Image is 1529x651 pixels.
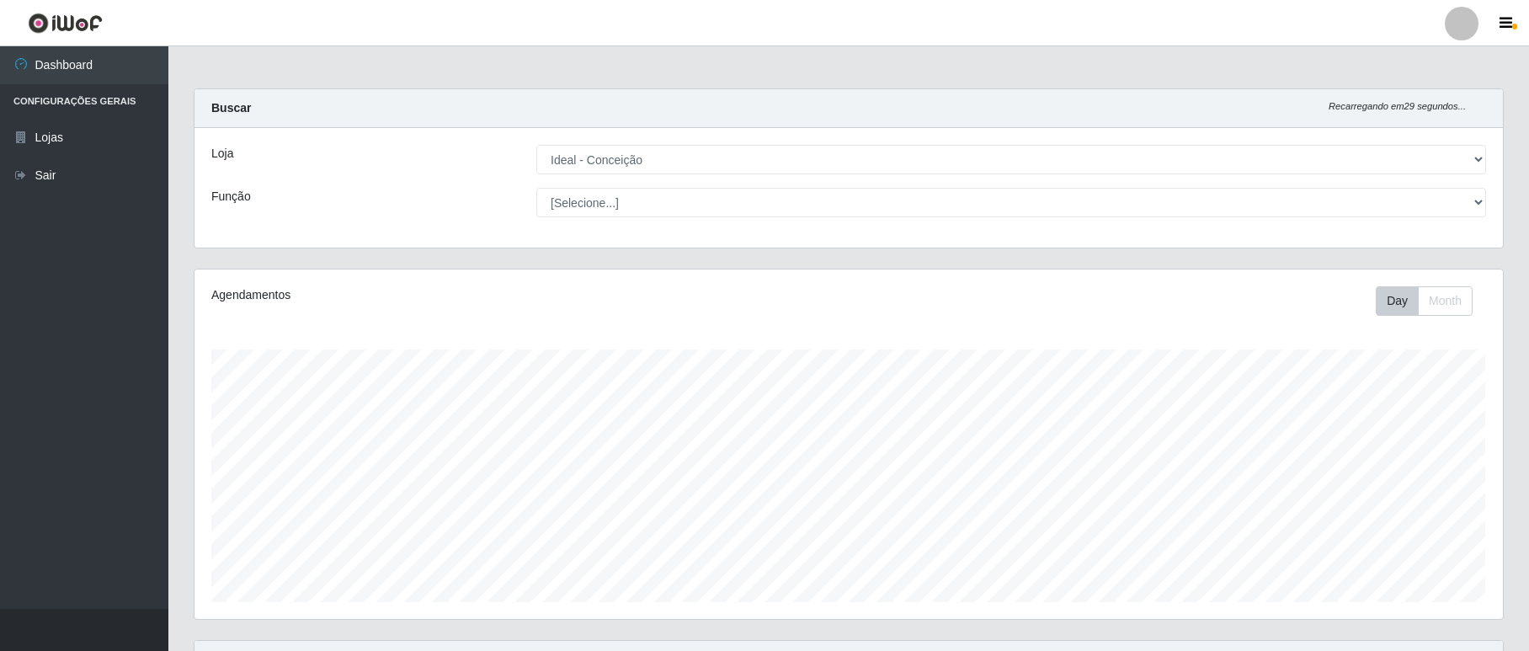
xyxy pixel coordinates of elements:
div: Agendamentos [211,286,727,304]
div: Toolbar with button groups [1376,286,1486,316]
strong: Buscar [211,101,251,115]
button: Month [1418,286,1473,316]
img: CoreUI Logo [28,13,103,34]
button: Day [1376,286,1419,316]
label: Função [211,188,251,205]
div: First group [1376,286,1473,316]
i: Recarregando em 29 segundos... [1329,101,1466,111]
label: Loja [211,145,233,163]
